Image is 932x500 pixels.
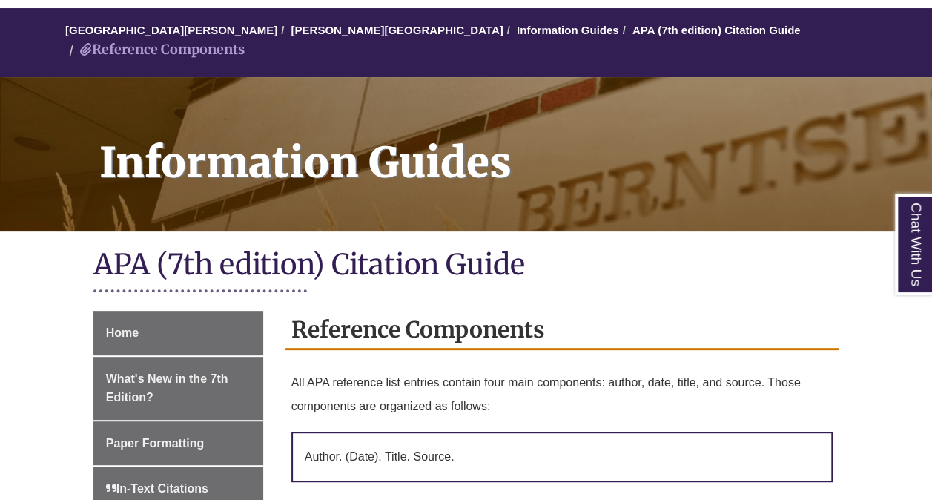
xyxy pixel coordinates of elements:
p: All APA reference list entries contain four main components: author, date, title, and source. Tho... [291,365,833,424]
span: In-Text Citations [106,482,208,495]
a: [GEOGRAPHIC_DATA][PERSON_NAME] [65,24,277,36]
span: Home [106,326,139,339]
p: Author. (Date). Title. Source. [291,432,833,482]
span: Paper Formatting [106,437,204,450]
h2: Reference Components [285,311,839,350]
h1: APA (7th edition) Citation Guide [93,246,839,286]
li: Reference Components [65,39,245,61]
a: APA (7th edition) Citation Guide [632,24,801,36]
h1: Information Guides [83,77,932,212]
a: Paper Formatting [93,421,263,466]
span: What's New in the 7th Edition? [106,372,228,404]
a: What's New in the 7th Edition? [93,357,263,420]
a: Home [93,311,263,355]
a: [PERSON_NAME][GEOGRAPHIC_DATA] [291,24,503,36]
a: Information Guides [517,24,619,36]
